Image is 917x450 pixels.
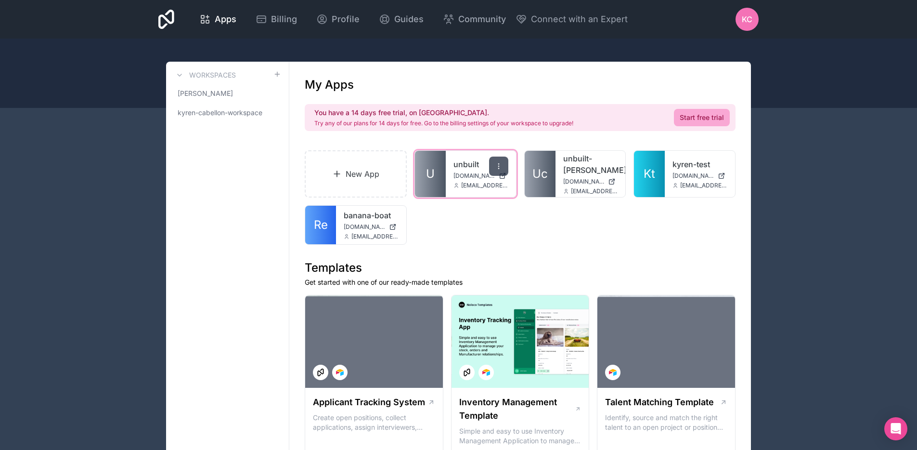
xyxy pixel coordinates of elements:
a: kyren-cabellon-workspace [174,104,281,121]
span: Profile [332,13,360,26]
h1: Talent Matching Template [605,396,714,409]
a: Re [305,206,336,244]
span: Uc [532,166,548,182]
a: Community [435,9,514,30]
span: [DOMAIN_NAME] [672,172,714,180]
a: [PERSON_NAME] [174,85,281,102]
span: [DOMAIN_NAME] [453,172,495,180]
a: unbuilt-[PERSON_NAME] [563,153,618,176]
h1: My Apps [305,77,354,93]
h3: Workspaces [189,70,236,80]
a: Guides [371,9,431,30]
span: [DOMAIN_NAME][PERSON_NAME] [563,178,605,185]
span: [EMAIL_ADDRESS][DOMAIN_NAME] [351,233,399,240]
p: Get started with one of our ready-made templates [305,278,736,287]
span: Kt [644,166,655,182]
a: Start free trial [674,109,730,126]
h1: Inventory Management Template [459,396,575,423]
span: Connect with an Expert [531,13,628,26]
span: Billing [271,13,297,26]
a: New App [305,150,407,198]
span: Community [458,13,506,26]
span: [EMAIL_ADDRESS][DOMAIN_NAME] [461,182,508,189]
h1: Applicant Tracking System [313,396,425,409]
h2: You have a 14 days free trial, on [GEOGRAPHIC_DATA]. [314,108,573,118]
span: [EMAIL_ADDRESS][DOMAIN_NAME] [680,182,727,189]
img: Airtable Logo [609,369,617,376]
a: Billing [248,9,305,30]
a: Kt [634,151,665,197]
a: Uc [525,151,555,197]
a: [DOMAIN_NAME][PERSON_NAME] [563,178,618,185]
span: U [426,166,435,182]
span: kyren-cabellon-workspace [178,108,262,118]
h1: Templates [305,260,736,276]
p: Create open positions, collect applications, assign interviewers, centralise candidate feedback a... [313,413,435,432]
a: [DOMAIN_NAME] [672,172,727,180]
span: KC [742,13,752,25]
a: [DOMAIN_NAME] [344,223,399,231]
span: [EMAIL_ADDRESS][DOMAIN_NAME] [571,187,618,195]
img: Airtable Logo [482,369,490,376]
p: Try any of our plans for 14 days for free. Go to the billing settings of your workspace to upgrade! [314,119,573,127]
div: Open Intercom Messenger [884,417,907,440]
p: Simple and easy to use Inventory Management Application to manage your stock, orders and Manufact... [459,426,581,446]
a: Apps [192,9,244,30]
a: U [415,151,446,197]
a: Workspaces [174,69,236,81]
a: Profile [309,9,367,30]
span: Apps [215,13,236,26]
a: unbuilt [453,159,508,170]
img: Airtable Logo [336,369,344,376]
span: [DOMAIN_NAME] [344,223,385,231]
span: [PERSON_NAME] [178,89,233,98]
button: Connect with an Expert [516,13,628,26]
span: Re [314,217,328,233]
span: Guides [394,13,424,26]
a: [DOMAIN_NAME] [453,172,508,180]
a: kyren-test [672,159,727,170]
p: Identify, source and match the right talent to an open project or position with our Talent Matchi... [605,413,727,432]
a: banana-boat [344,210,399,221]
